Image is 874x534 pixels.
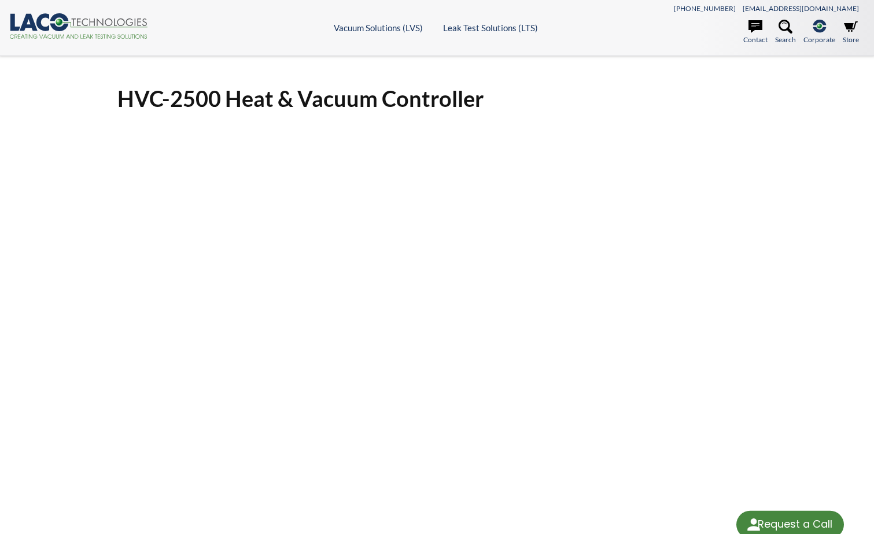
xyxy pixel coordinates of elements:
[117,84,757,113] h1: HVC-2500 Heat & Vacuum Controller
[674,4,736,13] a: [PHONE_NUMBER]
[743,20,768,45] a: Contact
[744,516,763,534] img: round button
[443,23,538,33] a: Leak Test Solutions (LTS)
[803,34,835,45] span: Corporate
[743,4,859,13] a: [EMAIL_ADDRESS][DOMAIN_NAME]
[775,20,796,45] a: Search
[334,23,423,33] a: Vacuum Solutions (LVS)
[843,20,859,45] a: Store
